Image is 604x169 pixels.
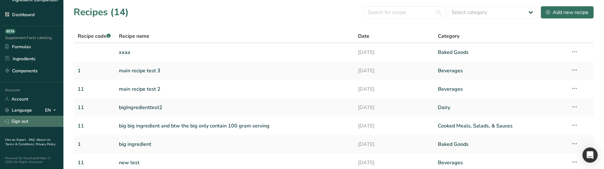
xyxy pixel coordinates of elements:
[78,101,111,114] a: 11
[119,64,351,77] a: main recipe test 3
[438,138,563,151] a: Baked Goods
[438,119,563,133] a: Cooked Meals, Salads, & Sauces
[78,119,111,133] a: 11
[119,32,149,40] span: Recipe name
[36,142,55,146] a: Privacy Policy
[119,46,351,59] a: xxaa
[582,147,598,163] div: Open Intercom Messenger
[5,156,58,164] div: Powered By FoodLabelMaker © 2025 All Rights Reserved
[78,82,111,96] a: 11
[78,138,111,151] a: 1
[546,9,588,16] div: Add new recipe
[358,119,430,133] a: [DATE]
[541,6,594,19] button: Add new recipe
[45,107,58,114] div: EN
[5,138,50,146] a: About Us .
[119,82,351,96] a: main recipe test 2
[358,138,430,151] a: [DATE]
[78,33,111,40] span: Recipe code
[119,138,351,151] a: big ingredient
[358,64,430,77] a: [DATE]
[358,82,430,96] a: [DATE]
[358,101,430,114] a: [DATE]
[5,138,28,142] a: Hire an Expert .
[119,119,351,133] a: big big ingredient and btw the big only contain 100 gram serving
[438,101,563,114] a: Dairy
[438,32,459,40] span: Category
[29,138,36,142] a: FAQ .
[5,105,32,116] a: Language
[5,142,36,146] a: Terms & Conditions .
[438,46,563,59] a: Baked Goods
[74,5,129,19] h1: Recipes (14)
[358,32,369,40] span: Date
[78,64,111,77] a: 1
[358,46,430,59] a: [DATE]
[438,64,563,77] a: Beverages
[119,101,351,114] a: bigIngredienttest2
[5,29,16,34] div: BETA
[438,82,563,96] a: Beverages
[364,6,445,19] input: Search for recipe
